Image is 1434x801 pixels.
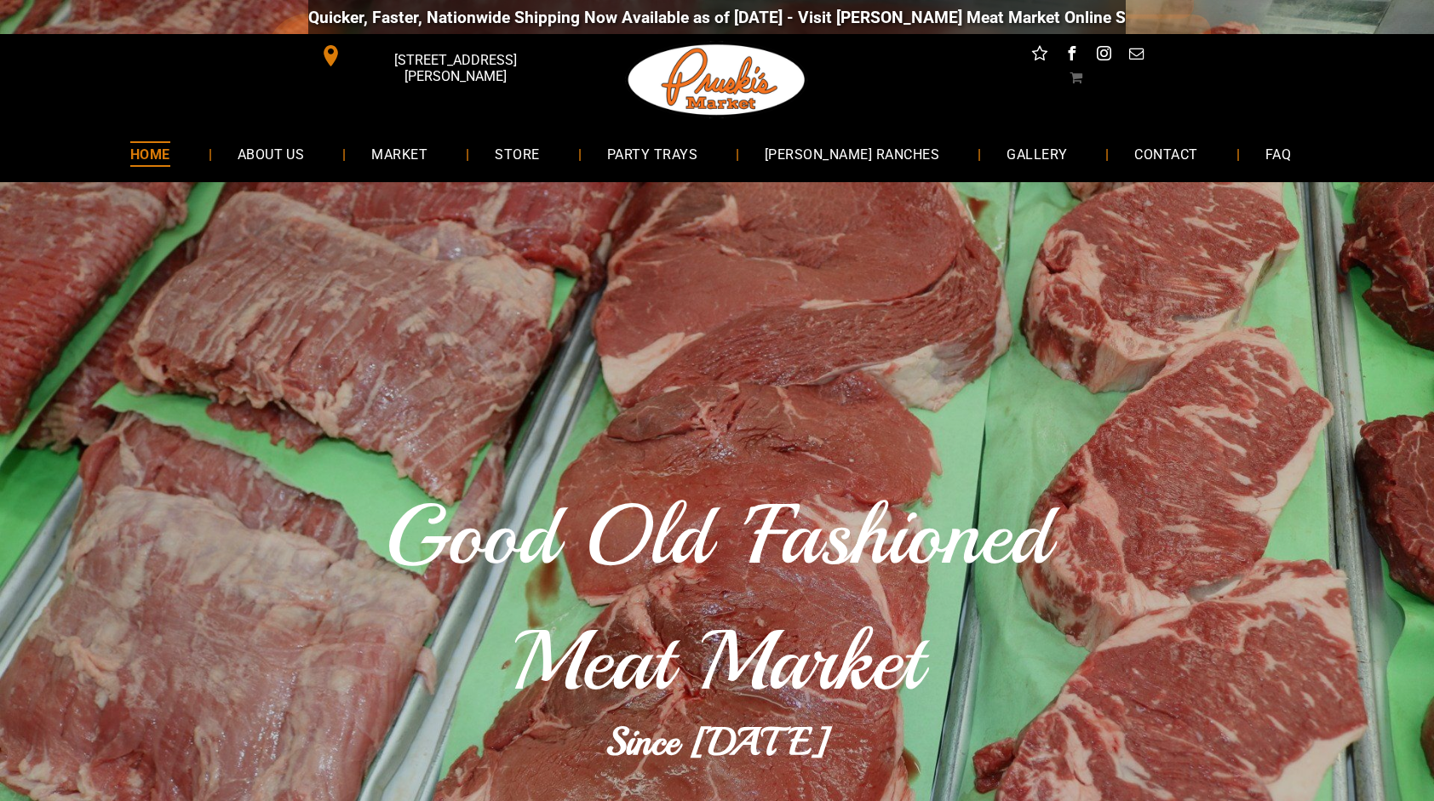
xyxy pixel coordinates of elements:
[1029,43,1051,69] a: Social network
[625,34,809,126] img: Pruski-s+Market+HQ+Logo2-259w.png
[981,131,1093,176] a: GALLERY
[1061,43,1083,69] a: facebook
[105,131,196,176] a: HOME
[1093,43,1116,69] a: instagram
[739,131,965,176] a: [PERSON_NAME] RANCHES
[346,43,565,93] span: [STREET_ADDRESS][PERSON_NAME]
[1240,131,1316,176] a: FAQ
[1126,43,1148,69] a: email
[385,483,1050,714] span: Good Old 'Fashioned Meat Market
[582,131,723,176] a: PARTY TRAYS
[605,718,829,766] b: Since [DATE]
[469,131,565,176] a: STORE
[212,131,330,176] a: ABOUT US
[1109,131,1223,176] a: CONTACT
[308,43,569,69] a: [STREET_ADDRESS][PERSON_NAME]
[346,131,453,176] a: MARKET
